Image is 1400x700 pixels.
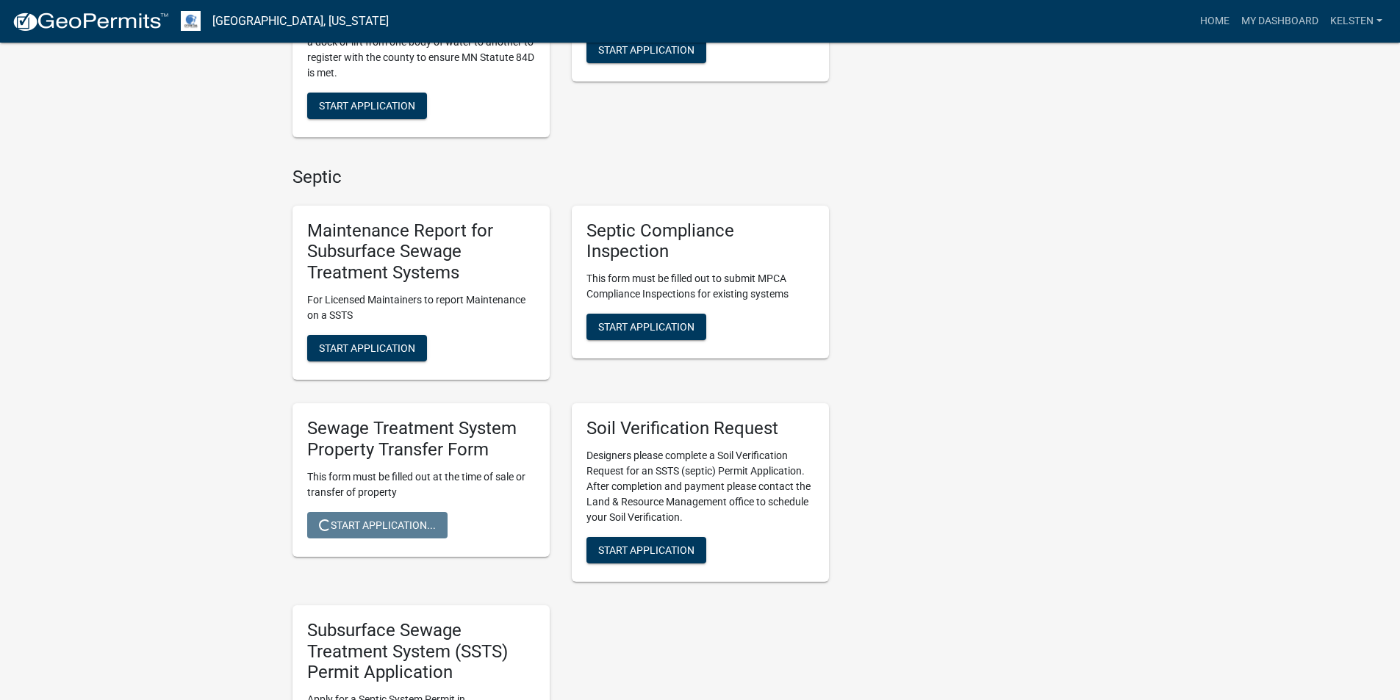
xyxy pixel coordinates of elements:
[598,544,694,555] span: Start Application
[586,537,706,563] button: Start Application
[598,321,694,333] span: Start Application
[307,512,448,538] button: Start Application...
[212,9,389,34] a: [GEOGRAPHIC_DATA], [US_STATE]
[307,335,427,361] button: Start Application
[319,519,436,530] span: Start Application...
[1324,7,1388,35] a: Kelsten
[307,418,535,461] h5: Sewage Treatment System Property Transfer Form
[307,93,427,119] button: Start Application
[292,167,829,188] h4: Septic
[307,292,535,323] p: For Licensed Maintainers to report Maintenance on a SSTS
[307,469,535,500] p: This form must be filled out at the time of sale or transfer of property
[1194,7,1235,35] a: Home
[307,620,535,683] h5: Subsurface Sewage Treatment System (SSTS) Permit Application
[586,418,814,439] h5: Soil Verification Request
[586,314,706,340] button: Start Application
[181,11,201,31] img: Otter Tail County, Minnesota
[586,448,814,525] p: Designers please complete a Soil Verification Request for an SSTS (septic) Permit Application. Af...
[319,342,415,354] span: Start Application
[598,43,694,55] span: Start Application
[586,271,814,302] p: This form must be filled out to submit MPCA Compliance Inspections for existing systems
[1235,7,1324,35] a: My Dashboard
[307,220,535,284] h5: Maintenance Report for Subsurface Sewage Treatment Systems
[319,99,415,111] span: Start Application
[586,37,706,63] button: Start Application
[586,220,814,263] h5: Septic Compliance Inspection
